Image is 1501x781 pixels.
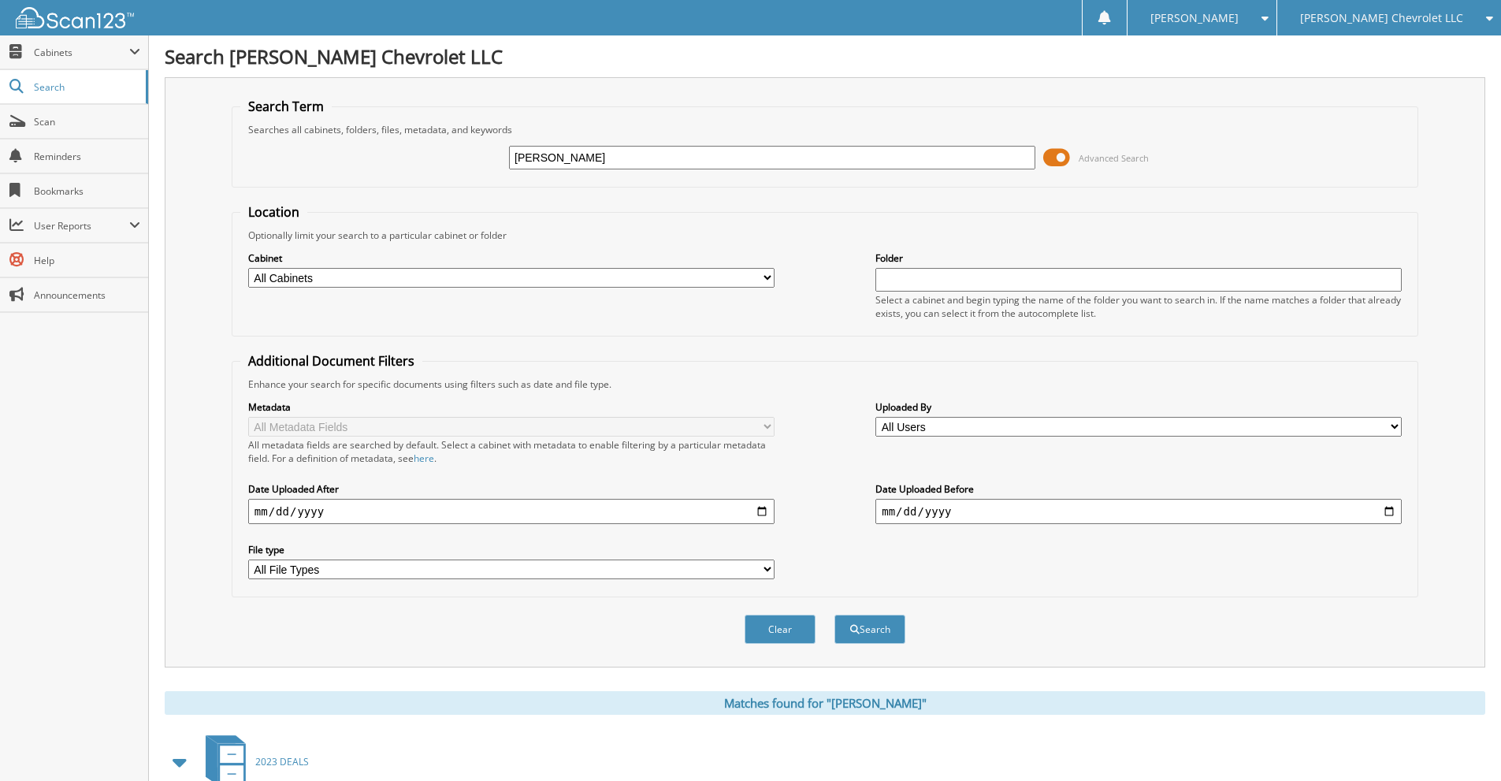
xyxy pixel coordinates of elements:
[34,150,140,163] span: Reminders
[248,543,775,556] label: File type
[240,203,307,221] legend: Location
[34,184,140,198] span: Bookmarks
[875,293,1402,320] div: Select a cabinet and begin typing the name of the folder you want to search in. If the name match...
[240,123,1410,136] div: Searches all cabinets, folders, files, metadata, and keywords
[1300,13,1463,23] span: [PERSON_NAME] Chevrolet LLC
[248,251,775,265] label: Cabinet
[248,482,775,496] label: Date Uploaded After
[34,115,140,128] span: Scan
[255,755,309,768] span: 2023 DEALS
[240,229,1410,242] div: Optionally limit your search to a particular cabinet or folder
[834,615,905,644] button: Search
[240,98,332,115] legend: Search Term
[414,452,434,465] a: here
[240,352,422,370] legend: Additional Document Filters
[240,377,1410,391] div: Enhance your search for specific documents using filters such as date and file type.
[1079,152,1149,164] span: Advanced Search
[34,254,140,267] span: Help
[875,400,1402,414] label: Uploaded By
[248,400,775,414] label: Metadata
[34,80,138,94] span: Search
[1150,13,1239,23] span: [PERSON_NAME]
[745,615,816,644] button: Clear
[875,499,1402,524] input: end
[34,46,129,59] span: Cabinets
[875,251,1402,265] label: Folder
[34,288,140,302] span: Announcements
[165,691,1485,715] div: Matches found for "[PERSON_NAME]"
[875,482,1402,496] label: Date Uploaded Before
[248,499,775,524] input: start
[16,7,134,28] img: scan123-logo-white.svg
[34,219,129,232] span: User Reports
[248,438,775,465] div: All metadata fields are searched by default. Select a cabinet with metadata to enable filtering b...
[165,43,1485,69] h1: Search [PERSON_NAME] Chevrolet LLC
